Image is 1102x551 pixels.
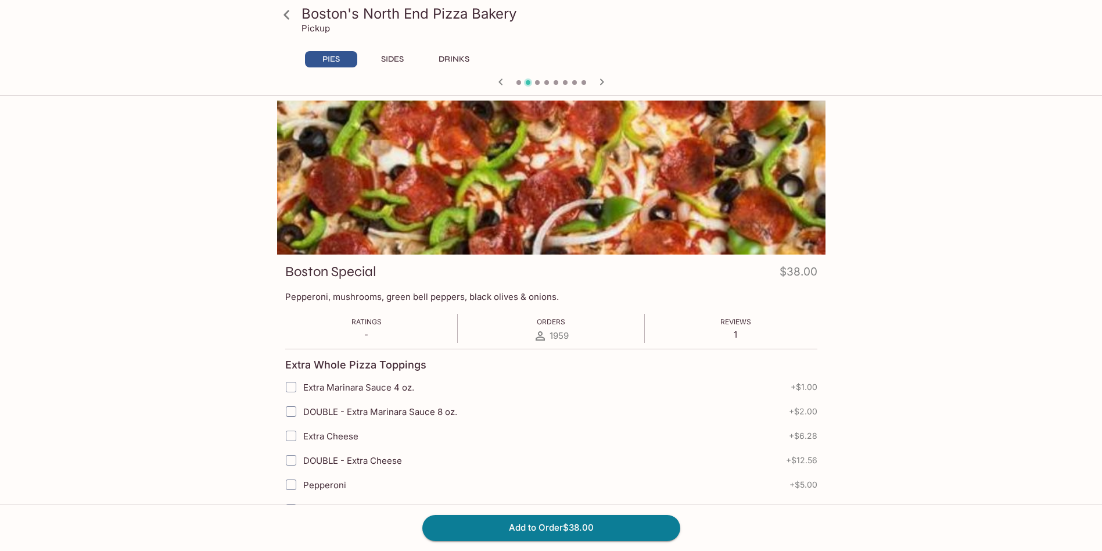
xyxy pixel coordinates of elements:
[791,382,817,392] span: + $1.00
[422,515,680,541] button: Add to Order$38.00
[285,359,426,371] h4: Extra Whole Pizza Toppings
[789,431,817,441] span: + $6.28
[303,382,414,393] span: Extra Marinara Sauce 4 oz.
[285,263,376,281] h3: Boston Special
[277,101,825,255] div: Boston Special
[550,330,569,341] span: 1959
[351,329,382,340] p: -
[789,407,817,416] span: + $2.00
[367,51,419,67] button: SIDES
[303,431,358,442] span: Extra Cheese
[428,51,480,67] button: DRINKS
[301,23,330,34] p: Pickup
[786,456,817,465] span: + $12.56
[305,51,357,67] button: PIES
[789,480,817,489] span: + $5.00
[303,504,390,515] span: DOUBLE - Pepperoni
[301,5,821,23] h3: Boston's North End Pizza Bakery
[285,291,817,302] p: Pepperoni, mushrooms, green bell peppers, black olives & onions.
[303,406,457,417] span: DOUBLE - Extra Marinara Sauce 8 oz.
[303,480,346,491] span: Pepperoni
[537,317,565,326] span: Orders
[303,455,402,466] span: DOUBLE - Extra Cheese
[720,329,751,340] p: 1
[351,317,382,326] span: Ratings
[720,317,751,326] span: Reviews
[780,263,817,285] h4: $38.00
